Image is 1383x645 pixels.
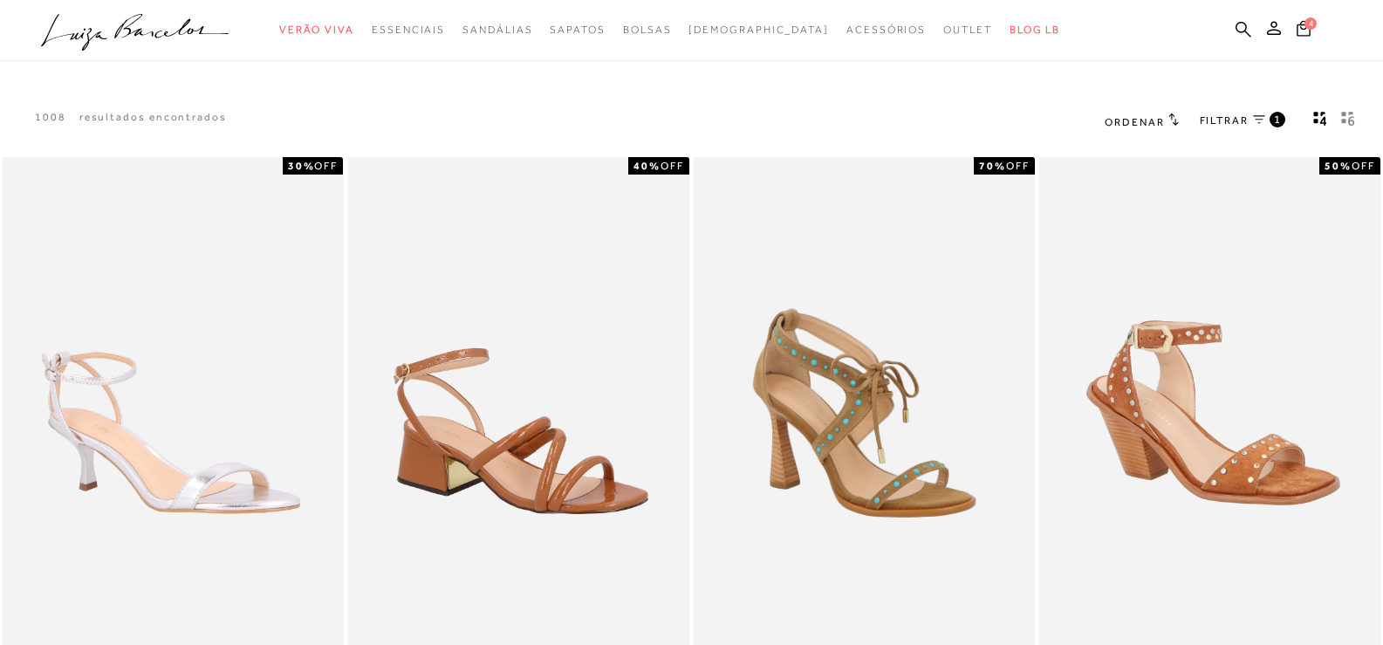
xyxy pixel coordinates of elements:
span: FILTRAR [1200,113,1249,128]
span: OFF [314,160,338,172]
span: 4 [1304,17,1317,30]
span: Verão Viva [279,24,354,36]
strong: 30% [288,160,315,172]
a: categoryNavScreenReaderText [279,14,354,46]
span: Outlet [943,24,992,36]
span: Essenciais [372,24,445,36]
span: Bolsas [623,24,672,36]
span: OFF [1352,160,1375,172]
p: resultados encontrados [79,110,227,125]
a: BLOG LB [1010,14,1060,46]
span: Ordenar [1105,116,1164,128]
strong: 50% [1325,160,1352,172]
a: categoryNavScreenReaderText [846,14,926,46]
p: 1008 [35,110,66,125]
a: categoryNavScreenReaderText [372,14,445,46]
a: noSubCategoriesText [688,14,829,46]
span: 1 [1274,112,1282,127]
span: OFF [661,160,684,172]
strong: 70% [979,160,1006,172]
span: OFF [1006,160,1030,172]
a: categoryNavScreenReaderText [943,14,992,46]
span: [DEMOGRAPHIC_DATA] [688,24,829,36]
a: categoryNavScreenReaderText [462,14,532,46]
span: Sandálias [462,24,532,36]
button: 4 [1291,19,1316,43]
button: Mostrar 4 produtos por linha [1308,110,1332,133]
strong: 40% [633,160,661,172]
span: Acessórios [846,24,926,36]
button: gridText6Desc [1336,110,1360,133]
a: categoryNavScreenReaderText [623,14,672,46]
span: BLOG LB [1010,24,1060,36]
span: Sapatos [550,24,605,36]
a: categoryNavScreenReaderText [550,14,605,46]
